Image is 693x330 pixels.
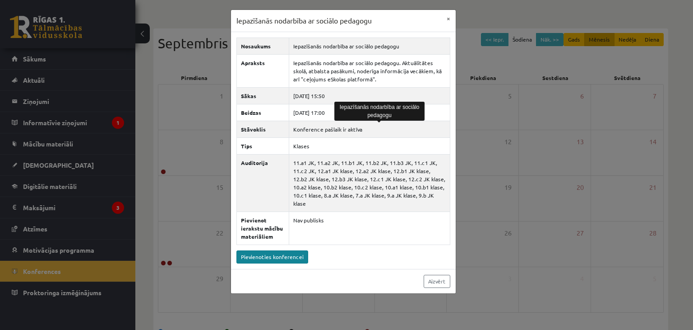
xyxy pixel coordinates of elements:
[289,38,450,54] td: Iepazīšanās nodarbība ar sociālo pedagogu
[334,102,425,121] div: Iepazīšanās nodarbība ar sociālo pedagogu
[441,10,456,27] button: ×
[236,154,289,212] th: Auditorija
[236,104,289,121] th: Beidzas
[289,137,450,154] td: Klases
[236,87,289,104] th: Sākas
[236,250,308,264] a: Pievienoties konferencei
[289,104,450,121] td: [DATE] 17:00
[289,54,450,87] td: Iepazīšanās nodarbība ar sociālo pedagogu. Aktuālitātes skolā, atbalsta pasākumi, noderīga inform...
[236,54,289,87] th: Apraksts
[236,137,289,154] th: Tips
[289,121,450,137] td: Konference pašlaik ir aktīva
[236,212,289,245] th: Pievienot ierakstu mācību materiāliem
[289,87,450,104] td: [DATE] 15:50
[289,154,450,212] td: 11.a1 JK, 11.a2 JK, 11.b1 JK, 11.b2 JK, 11.b3 JK, 11.c1 JK, 11.c2 JK, 12.a1 JK klase, 12.a2 JK kl...
[236,38,289,54] th: Nosaukums
[236,121,289,137] th: Stāvoklis
[424,275,450,288] a: Aizvērt
[289,212,450,245] td: Nav publisks
[236,15,372,26] h3: Iepazīšanās nodarbība ar sociālo pedagogu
